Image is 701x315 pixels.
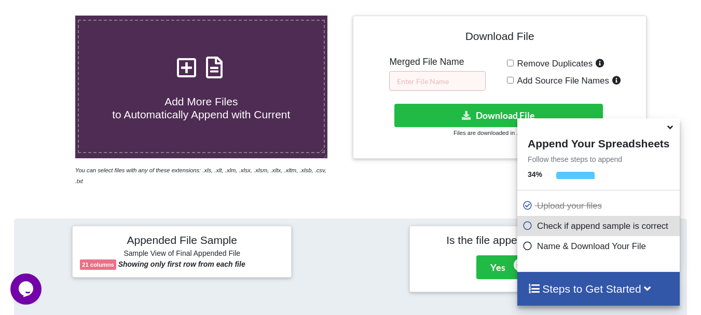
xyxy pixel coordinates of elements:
h4: Download File [361,23,638,53]
iframe: chat widget [10,273,44,305]
h4: Append Your Spreadsheets [517,134,680,150]
p: Check if append sample is correct [523,220,677,232]
h4: Steps to Get Started [528,282,669,295]
h4: Is the file appended correctly? [417,234,621,246]
b: 34 % [528,170,542,179]
p: Name & Download Your File [523,240,677,253]
button: Yes [476,255,519,279]
h4: Appended File Sample [80,234,284,248]
b: Showing only first row from each file [118,260,245,268]
i: You can select files with any of these extensions: .xls, .xlt, .xlm, .xlsx, .xlsm, .xltx, .xltm, ... [75,167,326,184]
input: Enter File Name [389,71,486,91]
h5: Merged File Name [389,57,486,67]
span: Add Source File Names [514,76,609,86]
span: Add More Files to Automatically Append with Current [112,95,290,120]
h6: Sample View of Final Appended File [80,249,284,259]
p: Upload your files [523,199,677,212]
small: Files are downloaded in .xlsx format [453,130,546,136]
button: Download File [394,104,603,127]
p: Follow these steps to append [517,154,680,165]
b: 21 columns [82,262,114,268]
span: Remove Duplicates [514,59,593,69]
